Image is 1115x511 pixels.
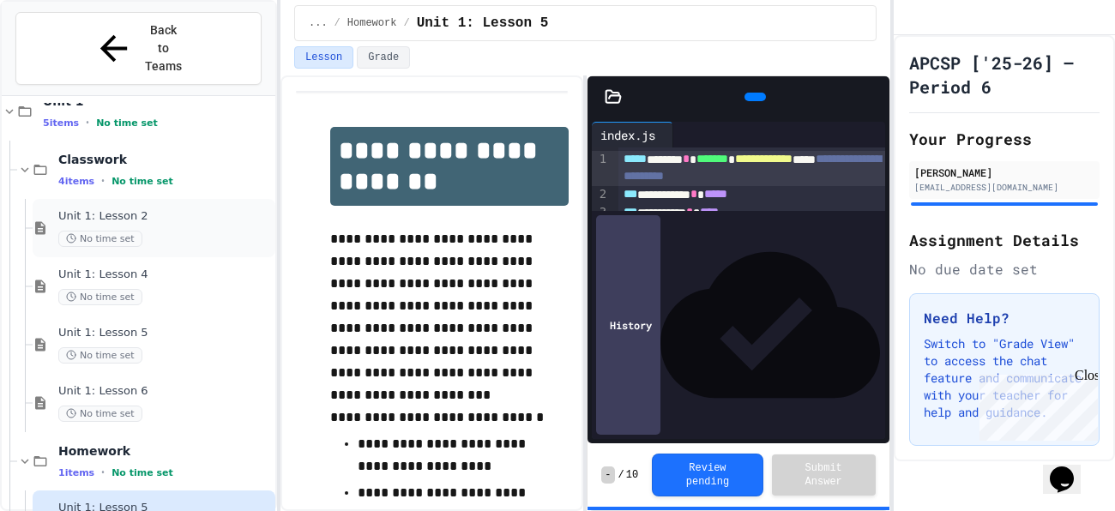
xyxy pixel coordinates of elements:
p: Switch to "Grade View" to access the chat feature and communicate with your teacher for help and ... [924,335,1085,421]
div: 2 [592,186,609,204]
span: - [601,466,614,484]
span: Unit 1: Lesson 4 [58,268,272,282]
div: index.js [592,122,673,147]
span: / [403,16,409,30]
span: • [101,466,105,479]
span: 4 items [58,176,94,187]
span: 5 items [43,117,79,129]
h2: Assignment Details [909,228,1100,252]
span: No time set [58,347,142,364]
div: No due date set [909,259,1100,280]
span: 10 [626,468,638,482]
div: index.js [592,126,664,144]
div: History [596,215,660,435]
span: Homework [58,443,272,459]
span: / [334,16,341,30]
span: Unit 1: Lesson 6 [58,384,272,399]
h2: Your Progress [909,127,1100,151]
span: No time set [111,467,173,478]
span: No time set [58,406,142,422]
button: Back to Teams [15,12,262,85]
span: Unit 1: Lesson 5 [58,326,272,340]
span: Unit 1: Lesson 5 [417,13,549,33]
div: 3 [592,204,609,222]
button: Review pending [652,454,763,496]
span: ... [309,16,328,30]
div: 1 [592,151,609,186]
span: Homework [347,16,397,30]
div: Chat with us now!Close [7,7,118,109]
span: No time set [58,231,142,247]
iframe: chat widget [973,368,1098,441]
span: 1 items [58,467,94,478]
iframe: chat widget [1043,442,1098,494]
button: Submit Answer [772,454,876,496]
span: No time set [58,289,142,305]
span: Back to Teams [144,21,184,75]
span: No time set [111,176,173,187]
div: [EMAIL_ADDRESS][DOMAIN_NAME] [914,181,1094,194]
h1: APCSP ['25-26] — Period 6 [909,51,1100,99]
div: [PERSON_NAME] [914,165,1094,180]
span: No time set [96,117,158,129]
h3: Need Help? [924,308,1085,328]
span: • [101,174,105,188]
span: Unit 1: Lesson 2 [58,209,272,224]
span: • [86,116,89,129]
button: Lesson [294,46,353,69]
span: Submit Answer [786,461,862,489]
button: Grade [357,46,410,69]
span: / [618,468,624,482]
span: Classwork [58,152,272,167]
